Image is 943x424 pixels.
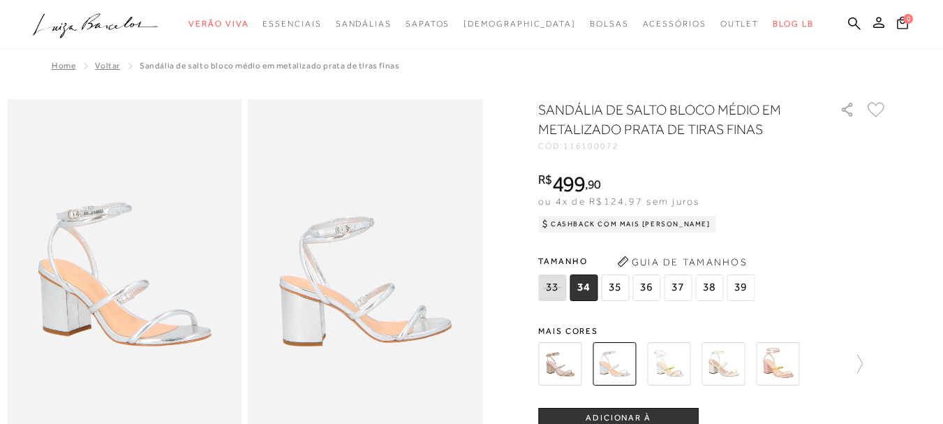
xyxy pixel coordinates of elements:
[601,275,629,301] span: 35
[262,11,321,37] a: noSubCategoriesText
[903,14,913,24] span: 0
[563,141,619,151] span: 116100072
[612,251,752,273] button: Guia de Tamanhos
[52,61,75,71] a: Home
[538,100,800,139] h1: SANDÁLIA DE SALTO BLOCO MÉDIO EM METALIZADO PRATA DE TIRAS FINAS
[773,11,813,37] a: BLOG LB
[632,275,660,301] span: 36
[720,11,759,37] a: noSubCategoriesText
[538,342,581,386] img: SANDÁLIA DE SALTO BLOCO MÉDIO EM METALIZADO DOURADO DE TIRAS FINAS
[643,19,706,29] span: Acessórios
[140,61,399,71] span: SANDÁLIA DE SALTO BLOCO MÉDIO EM METALIZADO PRATA DE TIRAS FINAS
[463,19,576,29] span: [DEMOGRAPHIC_DATA]
[538,251,758,272] span: Tamanho
[538,196,699,207] span: ou 4x de R$124,97 sem juros
[570,275,597,301] span: 34
[552,171,585,196] span: 499
[593,342,636,386] img: SANDÁLIA DE SALTO BLOCO MÉDIO EM METALIZADO PRATA DE TIRAS FINAS
[463,11,576,37] a: noSubCategoriesText
[590,19,629,29] span: Bolsas
[188,19,248,29] span: Verão Viva
[727,275,755,301] span: 39
[695,275,723,301] span: 38
[538,173,552,186] i: R$
[588,177,601,191] span: 90
[262,19,321,29] span: Essenciais
[773,19,813,29] span: BLOG LB
[643,11,706,37] a: noSubCategoriesText
[538,275,566,301] span: 33
[538,216,716,233] div: Cashback com Mais [PERSON_NAME]
[585,178,601,191] i: ,
[336,19,392,29] span: Sandálias
[590,11,629,37] a: noSubCategoriesText
[95,61,120,71] a: Voltar
[647,342,690,386] img: SANDÁLIA DE SALTO MÉDIO EM METALIZADO PRATA MULTICOR
[336,11,392,37] a: noSubCategoriesText
[188,11,248,37] a: noSubCategoriesText
[720,19,759,29] span: Outlet
[406,19,450,29] span: Sapatos
[893,15,912,34] button: 0
[756,342,799,386] img: SANDÁLIA SALTO MÉDIO ROSÉ
[538,327,887,335] span: Mais cores
[406,11,450,37] a: noSubCategoriesText
[538,142,817,150] div: CÓD:
[664,275,692,301] span: 37
[701,342,745,386] img: SANDÁLIA DE SALTO MÉDIO EM VERNIZ OFF WHITE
